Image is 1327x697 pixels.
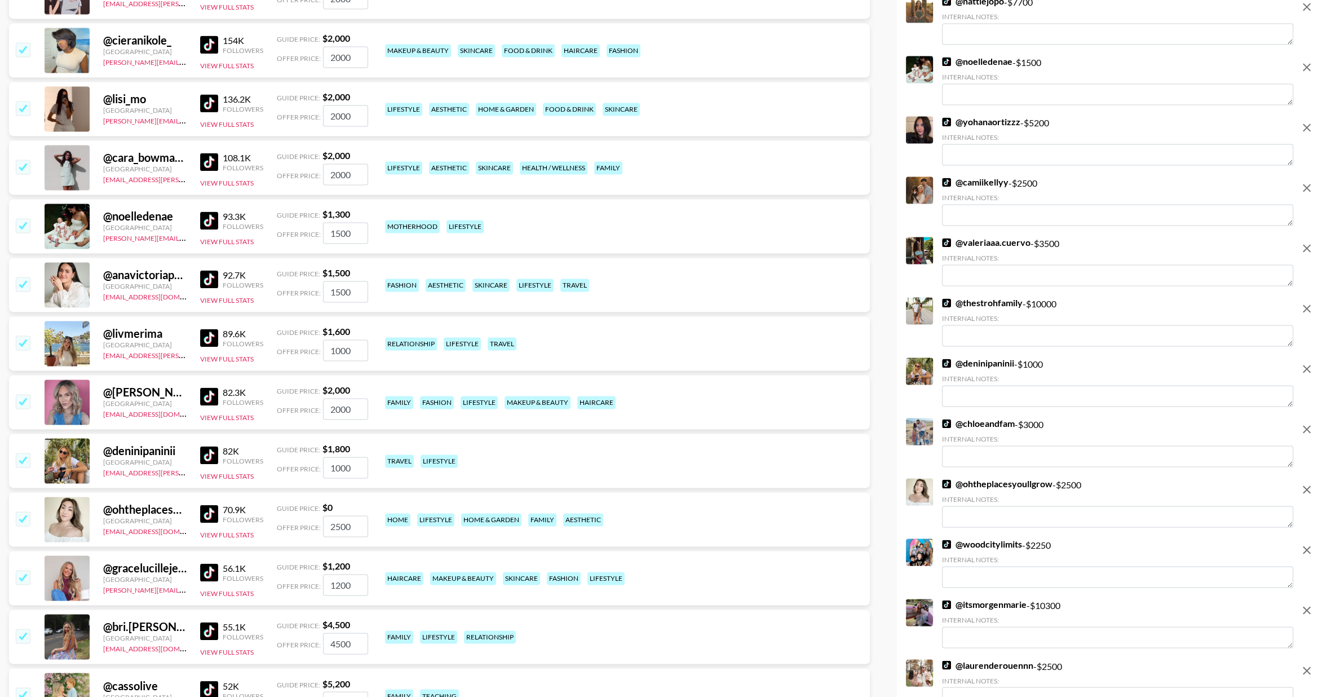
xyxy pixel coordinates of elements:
[476,161,513,174] div: skincare
[1295,237,1318,259] button: remove
[385,396,413,409] div: family
[942,358,1014,369] a: @deninipaninii
[1295,297,1318,320] button: remove
[942,418,1293,467] div: - $ 3000
[277,94,320,102] span: Guide Price:
[103,502,187,517] div: @ ohtheplacesyoullgrow
[223,398,263,407] div: Followers
[1295,659,1318,682] button: remove
[472,279,510,292] div: skincare
[200,355,254,363] button: View Full Stats
[458,44,495,57] div: skincare
[277,641,321,649] span: Offer Price:
[103,466,270,477] a: [EMAIL_ADDRESS][PERSON_NAME][DOMAIN_NAME]
[942,297,1293,346] div: - $ 10000
[942,478,1052,489] a: @ohtheplacesyoullgrow
[385,572,423,585] div: haircare
[200,94,218,112] img: TikTok
[385,44,451,57] div: makeup & beauty
[103,282,187,290] div: [GEOGRAPHIC_DATA]
[942,116,1293,165] div: - $ 5200
[942,177,1293,226] div: - $ 2500
[103,33,187,47] div: @ cieranikole_
[942,599,1293,648] div: - $ 10300
[277,152,320,161] span: Guide Price:
[223,270,263,281] div: 92.7K
[200,36,218,54] img: TikTok
[476,103,536,116] div: home & garden
[323,46,368,68] input: 2,000
[322,150,350,161] strong: $ 2,000
[385,279,419,292] div: fashion
[200,296,254,305] button: View Full Stats
[200,622,218,640] img: TikTok
[103,584,324,594] a: [PERSON_NAME][EMAIL_ADDRESS][PERSON_NAME][DOMAIN_NAME]
[323,105,368,126] input: 2,000
[223,35,263,46] div: 154K
[942,419,951,428] img: TikTok
[942,540,951,549] img: TikTok
[543,103,596,116] div: food & drink
[516,279,554,292] div: lifestyle
[942,254,1293,262] div: Internal Notes:
[322,91,350,102] strong: $ 2,000
[323,398,368,420] input: 2,000
[520,161,587,174] div: health / wellness
[942,435,1293,443] div: Internal Notes:
[942,237,1293,286] div: - $ 3500
[942,12,1293,21] div: Internal Notes:
[429,103,469,116] div: aesthetic
[223,574,263,583] div: Followers
[385,161,422,174] div: lifestyle
[1295,56,1318,78] button: remove
[322,33,350,43] strong: $ 2,000
[223,621,263,633] div: 55.1K
[223,339,263,348] div: Followers
[103,642,216,653] a: [EMAIL_ADDRESS][DOMAIN_NAME]
[942,418,1015,429] a: @chloeandfam
[942,56,1293,105] div: - $ 1500
[277,465,321,473] span: Offer Price:
[942,193,1293,202] div: Internal Notes:
[1295,358,1318,380] button: remove
[385,337,437,350] div: relationship
[277,54,321,63] span: Offer Price:
[1295,539,1318,561] button: remove
[385,103,422,116] div: lifestyle
[200,179,254,187] button: View Full Stats
[277,230,321,239] span: Offer Price:
[429,161,469,174] div: aesthetic
[322,209,350,219] strong: $ 1,300
[942,298,951,307] img: TikTok
[223,504,263,515] div: 70.9K
[942,495,1293,504] div: Internal Notes:
[323,515,368,537] input: 0
[503,572,540,585] div: skincare
[103,290,216,301] a: [EMAIL_ADDRESS][DOMAIN_NAME]
[323,281,368,302] input: 1,500
[1295,599,1318,621] button: remove
[942,539,1022,550] a: @woodcitylimits
[502,44,555,57] div: food & drink
[277,621,320,630] span: Guide Price:
[103,114,324,125] a: [PERSON_NAME][EMAIL_ADDRESS][PERSON_NAME][DOMAIN_NAME]
[528,513,556,526] div: family
[200,563,218,581] img: TikTok
[323,574,368,595] input: 1,200
[103,634,187,642] div: [GEOGRAPHIC_DATA]
[323,339,368,361] input: 1,600
[1295,418,1318,440] button: remove
[323,164,368,185] input: 2,000
[200,648,254,656] button: View Full Stats
[277,35,320,43] span: Guide Price:
[322,443,350,454] strong: $ 1,800
[223,164,263,172] div: Followers
[200,153,218,171] img: TikTok
[223,633,263,641] div: Followers
[322,561,350,571] strong: $ 1,200
[505,396,570,409] div: makeup & beauty
[223,445,263,457] div: 82K
[200,589,254,598] button: View Full Stats
[942,177,1008,188] a: @camiikellyy
[560,279,589,292] div: travel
